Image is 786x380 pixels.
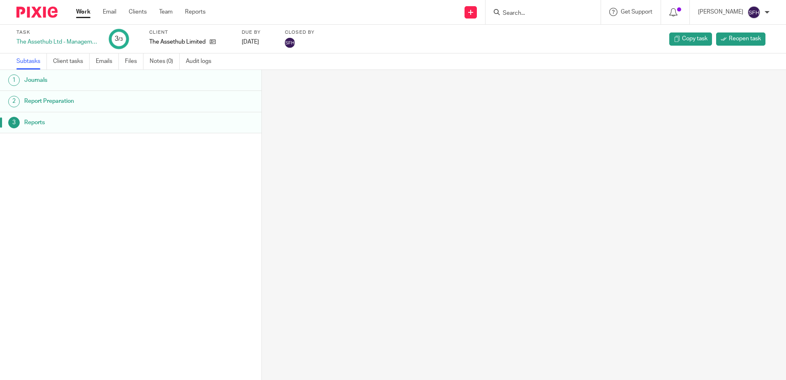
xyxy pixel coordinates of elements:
img: Steph Forrest-Hilton [285,38,295,48]
div: 1 [8,74,20,86]
a: Files [125,53,143,70]
a: Clients [129,8,147,16]
label: Task [16,29,99,36]
small: /3 [118,37,123,42]
a: Notes (0) [150,53,180,70]
a: Email [103,8,116,16]
label: Due by [242,29,275,36]
a: Reports [185,8,206,16]
img: Pixie [16,7,58,18]
div: [DATE] [242,38,275,46]
div: The Assethub Ltd - Management Accounts [16,38,99,46]
span: Reopen task [729,35,761,43]
a: Reopen task [716,32,765,46]
i: Open client page [210,39,216,45]
h1: Reports [24,116,177,129]
div: 3 [8,117,20,128]
a: Audit logs [186,53,217,70]
a: Subtasks [16,53,47,70]
p: The Assethub Limited [149,38,206,46]
label: Client [149,29,231,36]
div: 3 [115,34,123,44]
span: Get Support [621,9,652,15]
a: Copy task [669,32,712,46]
input: Search [502,10,576,17]
h1: Journals [24,74,177,86]
a: Client tasks [53,53,90,70]
div: 2 [8,96,20,107]
a: Team [159,8,173,16]
a: Work [76,8,90,16]
img: svg%3E [747,6,761,19]
h1: Report Preparation [24,95,177,107]
label: Closed by [285,29,314,36]
a: Emails [96,53,119,70]
span: Copy task [682,35,707,43]
p: [PERSON_NAME] [698,8,743,16]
